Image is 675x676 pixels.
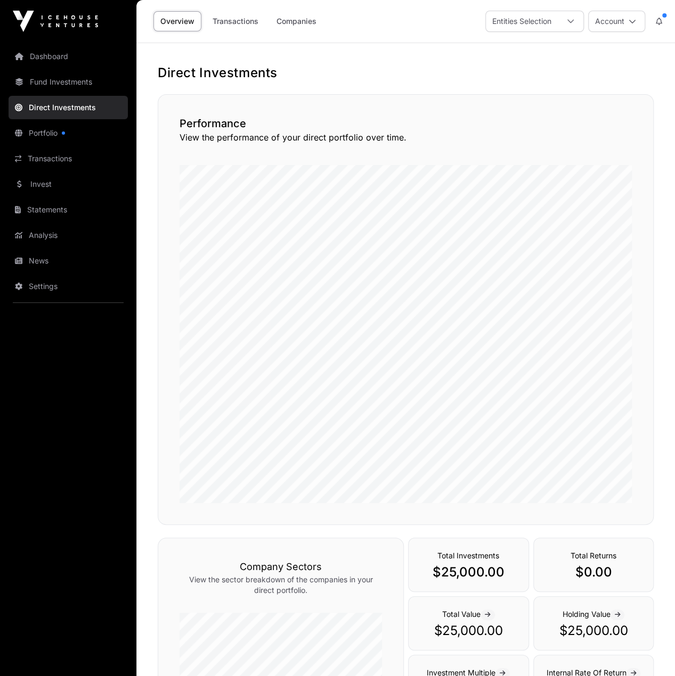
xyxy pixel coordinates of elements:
span: Total Returns [571,551,616,560]
button: Account [588,11,645,32]
a: Companies [270,11,323,31]
a: Settings [9,275,128,298]
div: Entities Selection [486,11,558,31]
h1: Direct Investments [158,64,654,81]
a: Direct Investments [9,96,128,119]
p: View the performance of your direct portfolio over time. [180,131,632,144]
p: $25,000.00 [419,564,518,581]
a: News [9,249,128,273]
p: $25,000.00 [544,622,643,639]
h3: Company Sectors [180,559,382,574]
span: Total Investments [437,551,499,560]
a: Transactions [206,11,265,31]
span: Holding Value [562,609,624,619]
a: Invest [9,172,128,196]
p: $25,000.00 [419,622,518,639]
iframe: Chat Widget [622,625,675,676]
p: View the sector breakdown of the companies in your direct portfolio. [180,574,382,596]
a: Analysis [9,224,128,247]
a: Dashboard [9,45,128,68]
img: Icehouse Ventures Logo [13,11,98,32]
a: Overview [153,11,201,31]
a: Fund Investments [9,70,128,94]
span: Total Value [442,609,495,619]
a: Transactions [9,147,128,170]
h2: Performance [180,116,632,131]
p: $0.00 [544,564,643,581]
a: Portfolio [9,121,128,145]
a: Statements [9,198,128,221]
